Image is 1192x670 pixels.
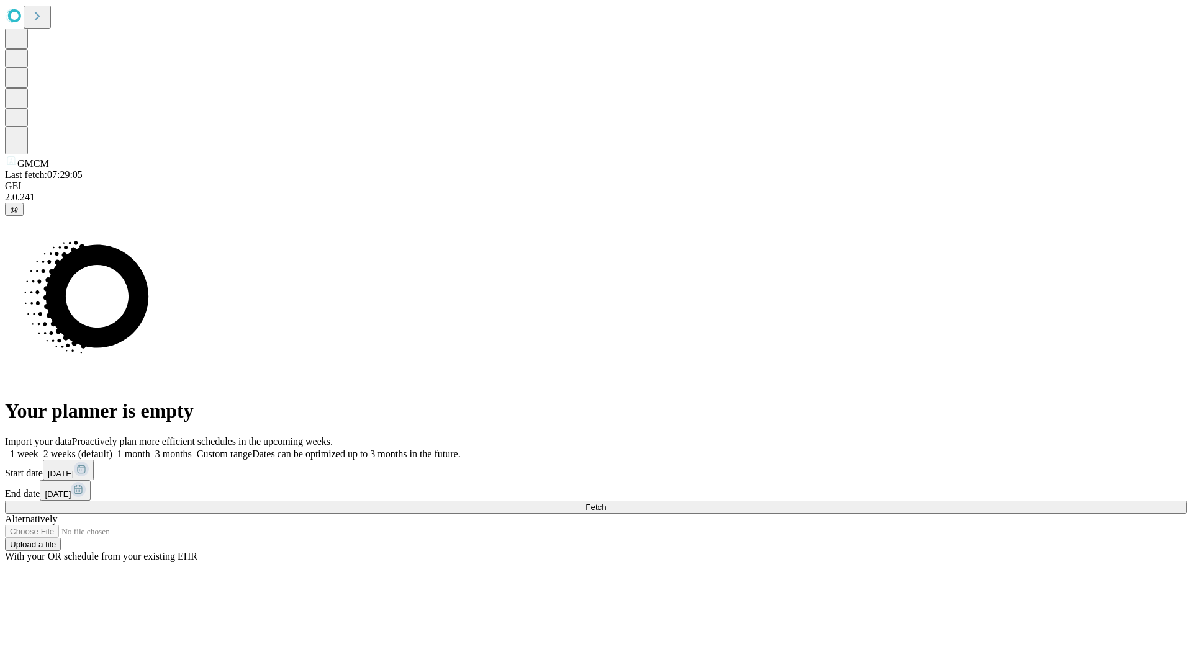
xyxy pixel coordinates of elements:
[72,436,333,447] span: Proactively plan more efficient schedules in the upcoming weeks.
[5,400,1187,422] h1: Your planner is empty
[5,169,83,180] span: Last fetch: 07:29:05
[5,480,1187,501] div: End date
[155,449,192,459] span: 3 months
[43,460,94,480] button: [DATE]
[5,501,1187,514] button: Fetch
[5,538,61,551] button: Upload a file
[43,449,112,459] span: 2 weeks (default)
[48,469,74,478] span: [DATE]
[40,480,91,501] button: [DATE]
[5,514,57,524] span: Alternatively
[5,460,1187,480] div: Start date
[17,158,49,169] span: GMCM
[5,181,1187,192] div: GEI
[10,449,38,459] span: 1 week
[5,203,24,216] button: @
[5,192,1187,203] div: 2.0.241
[252,449,460,459] span: Dates can be optimized up to 3 months in the future.
[5,436,72,447] span: Import your data
[5,551,197,561] span: With your OR schedule from your existing EHR
[10,205,19,214] span: @
[197,449,252,459] span: Custom range
[585,502,606,512] span: Fetch
[45,489,71,499] span: [DATE]
[117,449,150,459] span: 1 month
